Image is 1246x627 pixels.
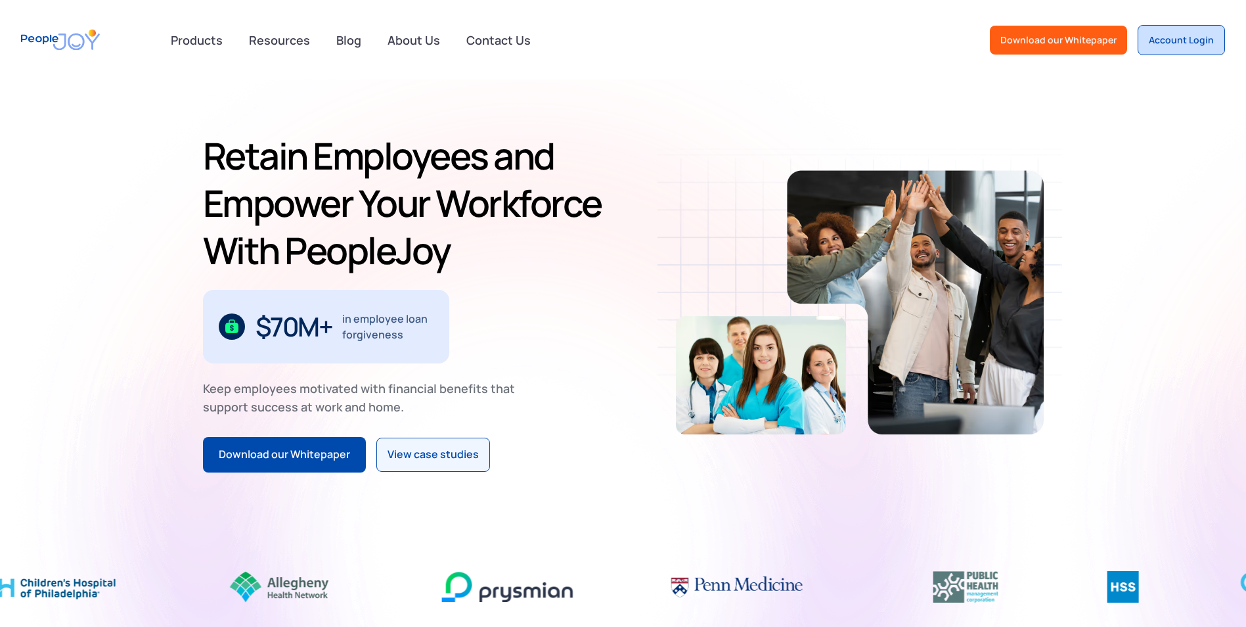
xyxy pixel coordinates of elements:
a: Download our Whitepaper [990,26,1127,55]
div: Download our Whitepaper [1000,34,1117,47]
div: $70M+ [256,316,332,337]
a: Resources [241,26,318,55]
div: Account Login [1149,34,1214,47]
h1: Retain Employees and Empower Your Workforce With PeopleJoy [203,132,618,274]
a: About Us [380,26,448,55]
img: Retain-Employees-PeopleJoy [676,316,846,434]
a: Account Login [1138,25,1225,55]
a: Blog [328,26,369,55]
div: Download our Whitepaper [219,446,350,463]
div: 1 / 3 [203,290,449,363]
a: Download our Whitepaper [203,437,366,473]
a: home [21,21,100,58]
div: Keep employees motivated with financial benefits that support success at work and home. [203,379,526,416]
div: View case studies [388,446,479,463]
img: Retain-Employees-PeopleJoy [787,170,1044,434]
div: Products [163,27,231,53]
div: in employee loan forgiveness [342,311,434,342]
a: Contact Us [458,26,539,55]
a: View case studies [376,438,490,472]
